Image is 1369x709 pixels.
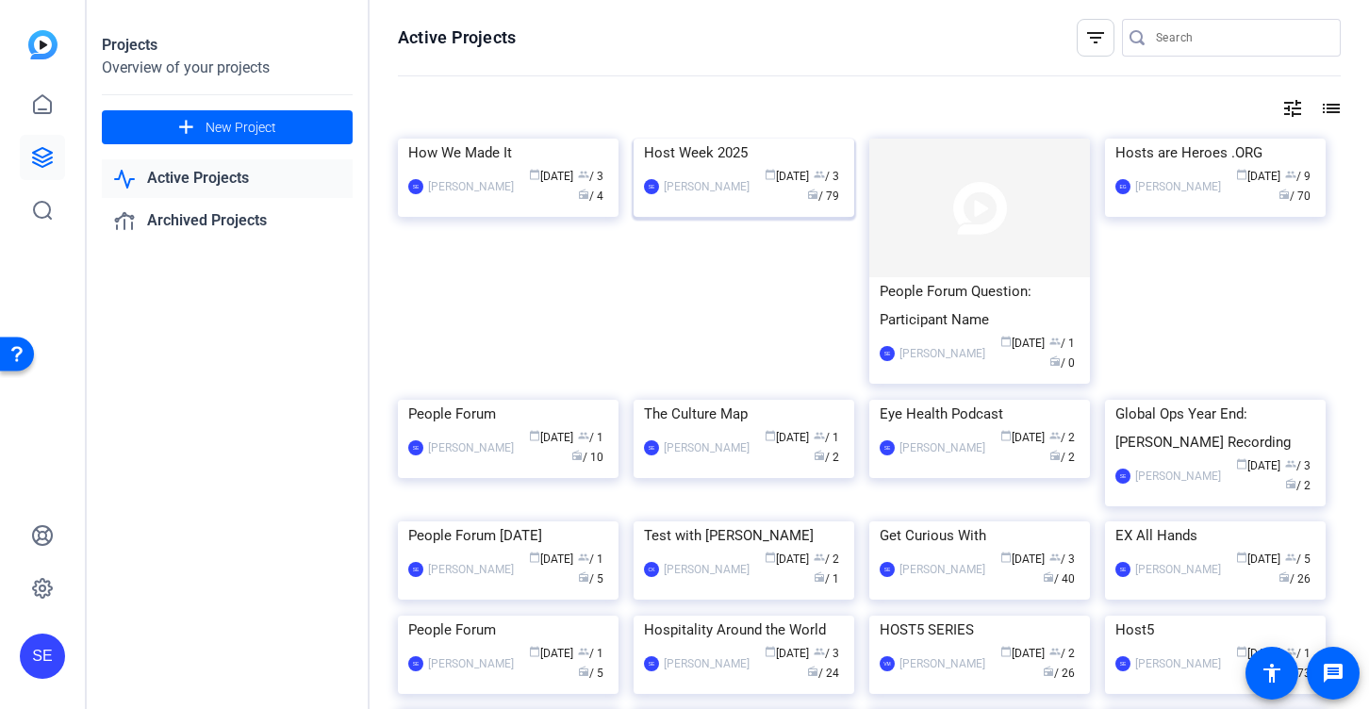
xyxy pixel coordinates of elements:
div: [PERSON_NAME] [1135,467,1221,486]
div: HOST5 SERIES [880,616,1080,644]
span: / 3 [814,170,839,183]
span: calendar_today [765,552,776,563]
div: People Forum [408,616,608,644]
span: [DATE] [1000,552,1045,566]
span: radio [1278,571,1290,583]
span: [DATE] [1000,337,1045,350]
div: SE [644,179,659,194]
div: [PERSON_NAME] [1135,177,1221,196]
div: Eye Health Podcast [880,400,1080,428]
span: calendar_today [529,552,540,563]
span: / 2 [1049,647,1075,660]
div: EX All Hands [1115,521,1315,550]
span: radio [807,666,818,677]
div: [PERSON_NAME] [664,560,750,579]
span: / 40 [1043,572,1075,585]
span: / 2 [1285,479,1311,492]
span: / 2 [1049,451,1075,464]
div: The Culture Map [644,400,844,428]
a: Active Projects [102,159,353,198]
span: group [1049,336,1061,347]
span: group [1049,430,1061,441]
div: Host Week 2025 [644,139,844,167]
span: / 70 [1278,190,1311,203]
mat-icon: filter_list [1084,26,1107,49]
mat-icon: accessibility [1261,662,1283,684]
span: radio [1049,450,1061,461]
span: New Project [206,118,276,138]
div: SE [408,562,423,577]
span: group [1285,458,1296,470]
h1: Active Projects [398,26,516,49]
div: VM [880,656,895,671]
span: calendar_today [1000,646,1012,657]
span: calendar_today [1000,430,1012,441]
span: / 4 [578,190,603,203]
div: [PERSON_NAME] [1135,560,1221,579]
span: / 26 [1043,667,1075,680]
span: calendar_today [529,430,540,441]
div: [PERSON_NAME] [428,177,514,196]
span: group [578,646,589,657]
div: How We Made It [408,139,608,167]
span: group [1049,646,1061,657]
div: SE [880,440,895,455]
div: Overview of your projects [102,57,353,79]
div: [PERSON_NAME] [899,438,985,457]
div: Host5 [1115,616,1315,644]
span: calendar_today [1000,336,1012,347]
span: calendar_today [1000,552,1012,563]
input: Search [1156,26,1326,49]
span: / 26 [1278,572,1311,585]
mat-icon: message [1322,662,1344,684]
div: [PERSON_NAME] [428,438,514,457]
span: group [1285,169,1296,180]
div: SE [408,179,423,194]
div: SE [20,634,65,679]
div: [PERSON_NAME] [428,560,514,579]
span: / 9 [1285,170,1311,183]
span: / 3 [578,170,603,183]
span: / 24 [807,667,839,680]
span: radio [814,450,825,461]
div: [PERSON_NAME] [664,654,750,673]
span: calendar_today [529,169,540,180]
span: [DATE] [1236,459,1280,472]
span: / 1 [1049,337,1075,350]
span: group [1285,552,1296,563]
span: group [1049,552,1061,563]
span: radio [571,450,583,461]
span: [DATE] [765,647,809,660]
mat-icon: tune [1281,97,1304,120]
img: blue-gradient.svg [28,30,58,59]
span: / 3 [1285,459,1311,472]
div: CK [644,562,659,577]
div: SE [880,562,895,577]
span: group [814,169,825,180]
span: / 79 [807,190,839,203]
div: Test with [PERSON_NAME] [644,521,844,550]
span: radio [1043,571,1054,583]
span: group [814,646,825,657]
div: EG [1115,179,1130,194]
div: [PERSON_NAME] [899,560,985,579]
span: / 1 [578,647,603,660]
span: group [578,552,589,563]
span: radio [578,189,589,200]
span: calendar_today [765,430,776,441]
div: People Forum [DATE] [408,521,608,550]
mat-icon: list [1318,97,1341,120]
div: [PERSON_NAME] [899,344,985,363]
span: [DATE] [765,552,809,566]
span: / 2 [1049,431,1075,444]
div: SE [1115,656,1130,671]
span: / 5 [578,572,603,585]
span: calendar_today [1236,552,1247,563]
span: calendar_today [765,646,776,657]
span: radio [1049,355,1061,367]
span: [DATE] [1236,170,1280,183]
span: group [814,430,825,441]
span: / 1 [578,431,603,444]
span: radio [1285,478,1296,489]
span: [DATE] [765,170,809,183]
